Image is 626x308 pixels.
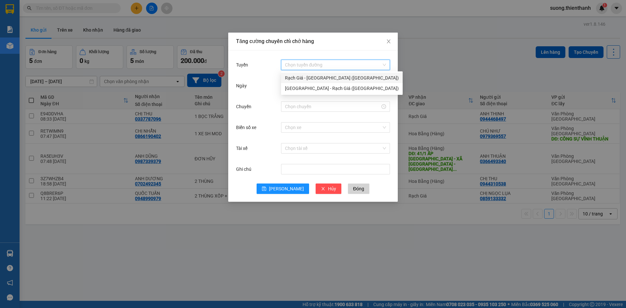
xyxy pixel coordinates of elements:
[257,183,309,194] button: save[PERSON_NAME]
[262,186,266,192] span: save
[236,38,390,45] div: Tăng cường chuyến chỉ chở hàng
[281,83,403,94] div: Sài Gòn - Rạch Giá (Hàng Hoá)
[236,83,250,88] label: Ngày
[285,85,399,92] div: [GEOGRAPHIC_DATA] - Rạch Giá ([GEOGRAPHIC_DATA])
[353,185,364,192] span: Đóng
[285,74,399,81] div: Rạch Giá - [GEOGRAPHIC_DATA] ([GEOGRAPHIC_DATA])
[269,185,304,192] span: [PERSON_NAME]
[236,146,251,151] label: Tài xế
[285,123,381,132] input: Biển số xe
[236,167,255,172] label: Ghi chú
[281,73,403,83] div: Rạch Giá - Sài Gòn (Hàng Hoá)
[328,185,336,192] span: Hủy
[321,186,325,192] span: close
[386,39,391,44] span: close
[316,183,341,194] button: closeHủy
[348,183,369,194] button: Đóng
[236,62,251,67] label: Tuyến
[281,164,390,174] input: Ghi chú
[236,104,255,109] label: Chuyến
[285,103,380,110] input: Chuyến
[285,143,381,153] input: Tài xế
[236,125,260,130] label: Biển số xe
[380,33,398,51] button: Close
